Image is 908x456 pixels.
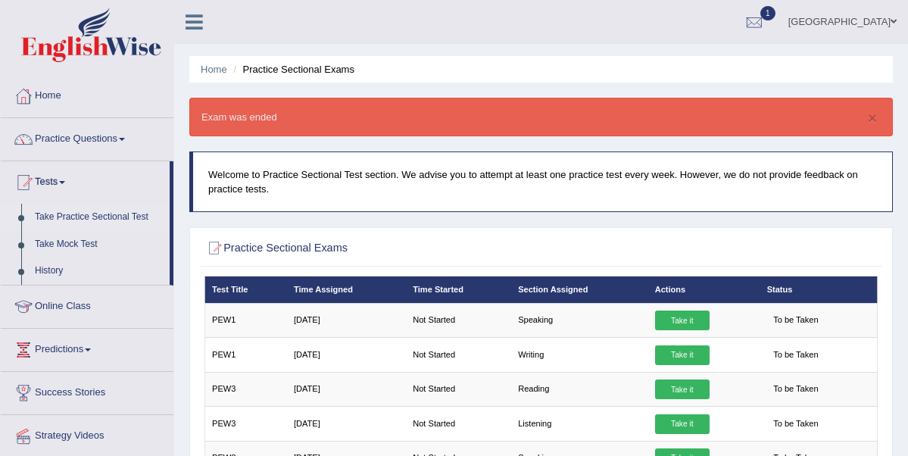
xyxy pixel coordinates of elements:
a: Take it [655,414,710,434]
a: Take it [655,345,710,365]
th: Time Started [406,276,511,303]
span: To be Taken [767,345,825,365]
td: Not Started [406,303,511,337]
td: PEW3 [204,372,286,406]
td: [DATE] [287,303,406,337]
td: PEW3 [204,407,286,441]
td: Speaking [511,303,648,337]
td: Not Started [406,407,511,441]
a: Home [201,64,227,75]
a: Success Stories [1,372,173,410]
td: [DATE] [287,338,406,372]
th: Time Assigned [287,276,406,303]
td: PEW1 [204,303,286,337]
th: Status [760,276,878,303]
a: Strategy Videos [1,415,173,453]
a: Practice Questions [1,118,173,156]
p: Welcome to Practice Sectional Test section. We advise you to attempt at least one practice test e... [208,167,877,196]
td: Reading [511,372,648,406]
th: Actions [647,276,760,303]
td: PEW1 [204,338,286,372]
button: × [868,110,877,126]
span: To be Taken [767,414,825,434]
span: 1 [760,6,775,20]
td: [DATE] [287,407,406,441]
a: History [28,258,170,285]
a: Take Mock Test [28,231,170,258]
th: Section Assigned [511,276,648,303]
a: Online Class [1,286,173,323]
a: Take it [655,311,710,330]
a: Tests [1,161,170,199]
h2: Practice Sectional Exams [204,239,622,258]
a: Take Practice Sectional Test [28,204,170,231]
div: Exam was ended [189,98,893,136]
td: Listening [511,407,648,441]
td: [DATE] [287,372,406,406]
td: Not Started [406,372,511,406]
th: Test Title [204,276,286,303]
td: Writing [511,338,648,372]
a: Take it [655,379,710,399]
li: Practice Sectional Exams [229,62,354,77]
a: Predictions [1,329,173,367]
span: To be Taken [767,311,825,330]
td: Not Started [406,338,511,372]
a: Home [1,75,173,113]
span: To be Taken [767,379,825,399]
